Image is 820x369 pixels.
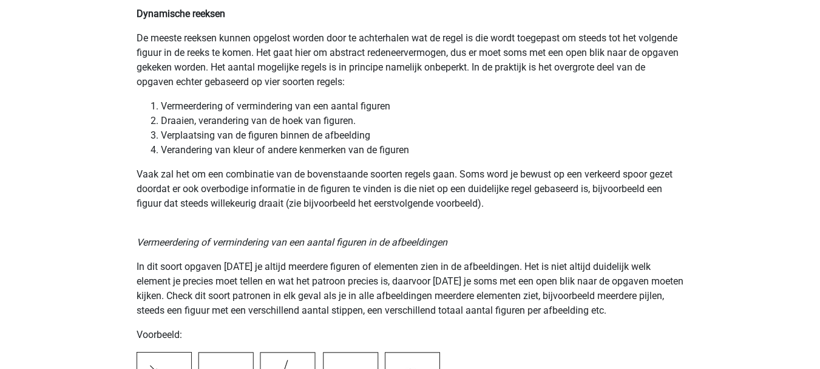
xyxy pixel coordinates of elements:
p: De meeste reeksen kunnen opgelost worden door te achterhalen wat de regel is die wordt toegepast ... [137,31,684,89]
p: In dit soort opgaven [DATE] je altijd meerdere figuren of elementen zien in de afbeeldingen. Het ... [137,260,684,318]
li: Draaien, verandering van de hoek van figuren. [161,114,684,128]
li: Verplaatsing van de figuren binnen de afbeelding [161,128,684,143]
p: Vaak zal het om een combinatie van de bovenstaande soorten regels gaan. Soms word je bewust op ee... [137,167,684,211]
b: Dynamische reeksen [137,8,225,19]
li: Verandering van kleur of andere kenmerken van de figuren [161,143,684,157]
li: Vermeerdering of vermindering van een aantal figuren [161,99,684,114]
i: Vermeerdering of vermindering van een aantal figuren in de afbeeldingen [137,236,447,248]
p: Voorbeeld: [137,328,684,342]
